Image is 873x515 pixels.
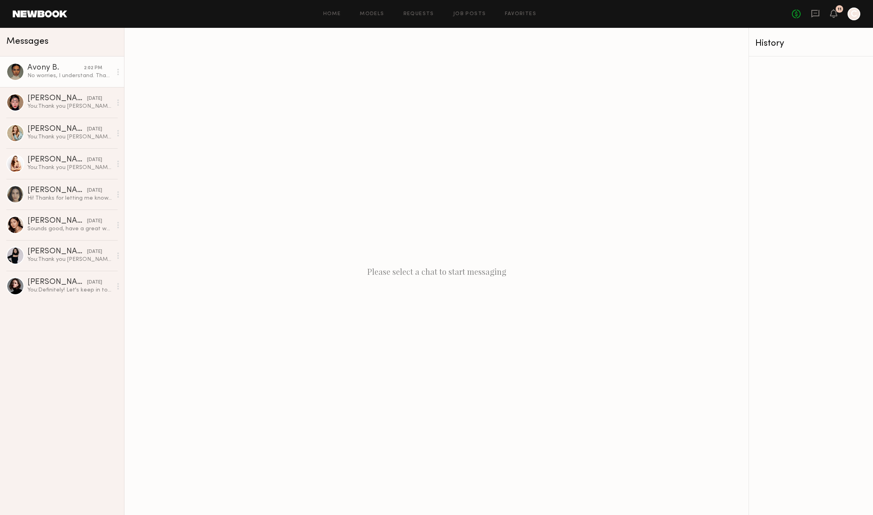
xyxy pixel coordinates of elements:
div: Please select a chat to start messaging [124,28,749,515]
div: [PERSON_NAME] [27,278,87,286]
div: [PERSON_NAME] [27,217,87,225]
div: Sounds good, have a great weekend! [27,225,112,233]
a: Home [323,12,341,17]
div: [DATE] [87,126,102,133]
div: [DATE] [87,279,102,286]
div: You: Thank you [PERSON_NAME]! [27,103,112,110]
div: History [755,39,867,48]
div: Avony B. [27,64,84,72]
a: Models [360,12,384,17]
div: [DATE] [87,248,102,256]
div: You: Thank you [PERSON_NAME]! [27,133,112,141]
div: [PERSON_NAME] [27,125,87,133]
div: [PERSON_NAME] [27,156,87,164]
span: Messages [6,37,48,46]
div: Hi! Thanks for letting me know. I look forward to potentially working with you in the future :) h... [27,194,112,202]
div: You: Definitely! Let's keep in touch! [27,286,112,294]
div: [DATE] [87,218,102,225]
div: 2:02 PM [84,64,102,72]
a: C [848,8,860,20]
div: [DATE] [87,95,102,103]
div: You: Thank you [PERSON_NAME] for getting back to me. Let's def keep in touch. We will have future... [27,256,112,263]
div: You: Thank you [PERSON_NAME]! [27,164,112,171]
div: [DATE] [87,187,102,194]
a: Job Posts [453,12,486,17]
a: Favorites [505,12,536,17]
div: No worries, I understand. Thank you so much. [27,72,112,80]
div: [DATE] [87,156,102,164]
a: Requests [404,12,434,17]
div: [PERSON_NAME] [27,187,87,194]
div: [PERSON_NAME] [27,95,87,103]
div: [PERSON_NAME] [27,248,87,256]
div: 11 [838,7,842,12]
